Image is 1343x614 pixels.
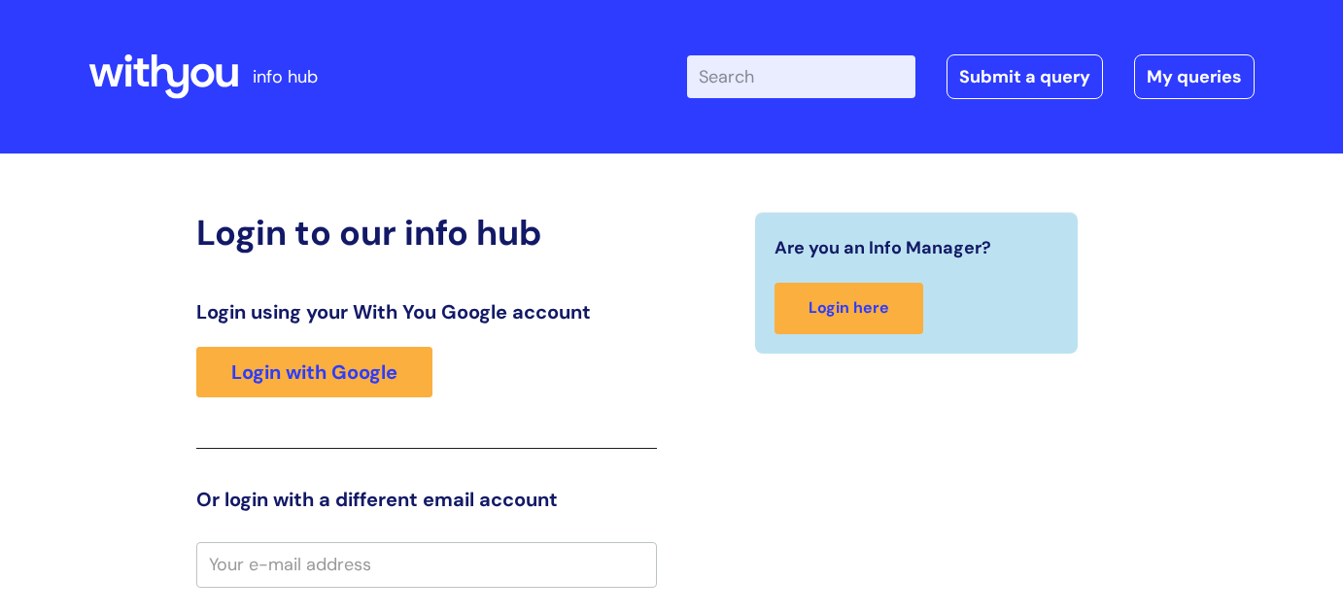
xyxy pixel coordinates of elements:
h3: Login using your With You Google account [196,300,657,324]
a: Submit a query [947,54,1103,99]
input: Search [687,55,915,98]
h2: Login to our info hub [196,212,657,254]
h3: Or login with a different email account [196,488,657,511]
a: Login with Google [196,347,432,397]
a: My queries [1134,54,1255,99]
p: info hub [253,61,318,92]
span: Are you an Info Manager? [775,232,991,263]
input: Your e-mail address [196,542,657,587]
a: Login here [775,283,923,334]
